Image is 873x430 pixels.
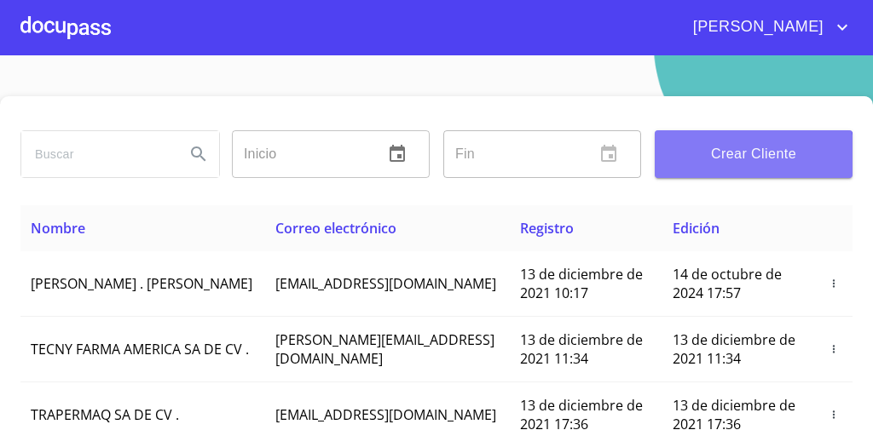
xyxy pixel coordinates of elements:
[680,14,832,41] span: [PERSON_NAME]
[655,130,853,178] button: Crear Cliente
[520,330,643,368] span: 13 de diciembre de 2021 11:34
[275,219,396,238] span: Correo electrónico
[673,330,795,368] span: 13 de diciembre de 2021 11:34
[31,405,179,424] span: TRAPERMAQ SA DE CV .
[31,340,249,358] span: TECNY FARMA AMERICA SA DE CV .
[520,265,643,302] span: 13 de diciembre de 2021 10:17
[673,265,782,302] span: 14 de octubre de 2024 17:57
[31,219,85,238] span: Nombre
[680,14,853,41] button: account of current user
[275,405,496,424] span: [EMAIL_ADDRESS][DOMAIN_NAME]
[275,274,496,293] span: [EMAIL_ADDRESS][DOMAIN_NAME]
[520,219,574,238] span: Registro
[673,219,720,238] span: Edición
[178,134,219,175] button: Search
[21,131,171,177] input: search
[275,330,494,368] span: [PERSON_NAME][EMAIL_ADDRESS][DOMAIN_NAME]
[668,142,839,166] span: Crear Cliente
[31,274,252,293] span: [PERSON_NAME] . [PERSON_NAME]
